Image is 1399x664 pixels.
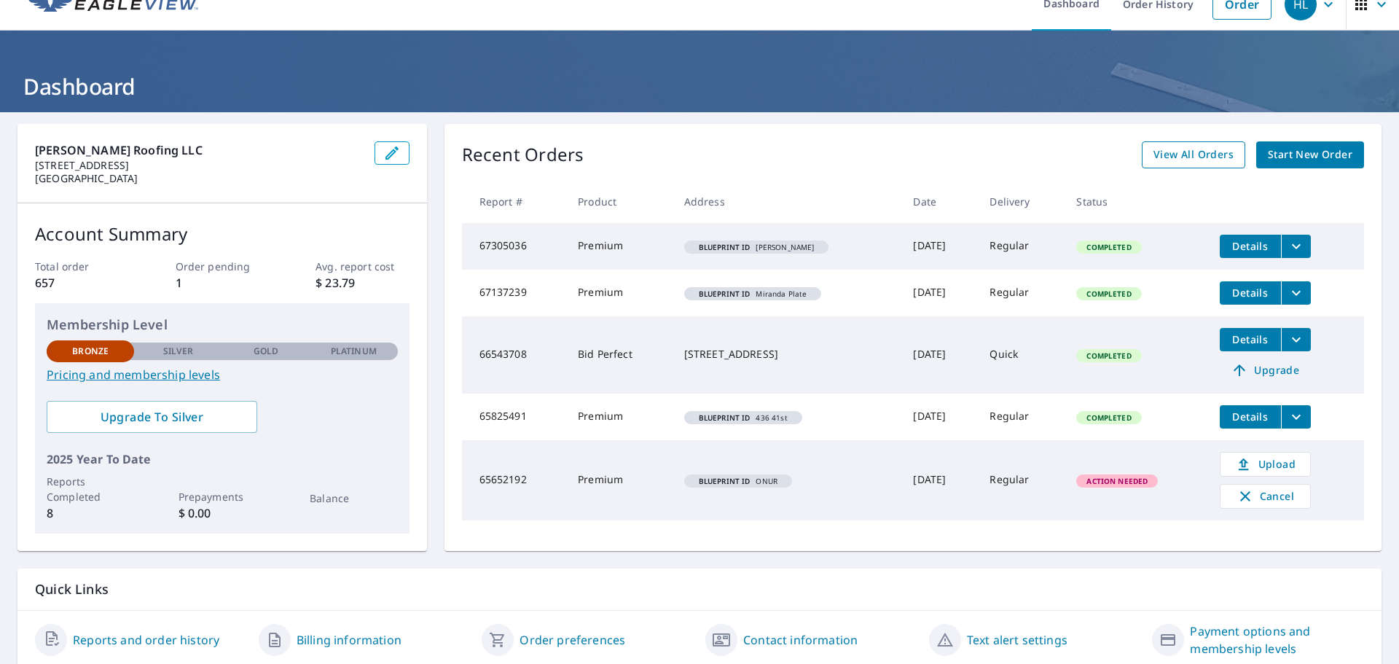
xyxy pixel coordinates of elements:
[47,315,398,335] p: Membership Level
[316,259,409,274] p: Avg. report cost
[179,504,266,522] p: $ 0.00
[47,366,398,383] a: Pricing and membership levels
[1220,484,1311,509] button: Cancel
[35,141,363,159] p: [PERSON_NAME] Roofing LLC
[1220,405,1281,429] button: detailsBtn-65825491
[1228,410,1272,423] span: Details
[462,394,567,440] td: 65825491
[901,394,978,440] td: [DATE]
[978,440,1065,520] td: Regular
[58,409,246,425] span: Upgrade To Silver
[1190,622,1364,657] a: Payment options and membership levels
[462,440,567,520] td: 65652192
[176,274,269,292] p: 1
[462,141,584,168] p: Recent Orders
[901,180,978,223] th: Date
[1281,328,1311,351] button: filesDropdownBtn-66543708
[699,477,751,485] em: Blueprint ID
[978,394,1065,440] td: Regular
[520,631,625,649] a: Order preferences
[297,631,401,649] a: Billing information
[901,316,978,394] td: [DATE]
[1281,235,1311,258] button: filesDropdownBtn-67305036
[1220,452,1311,477] a: Upload
[1228,239,1272,253] span: Details
[690,477,786,485] span: ONUR
[978,270,1065,316] td: Regular
[462,270,567,316] td: 67137239
[176,259,269,274] p: Order pending
[1065,180,1207,223] th: Status
[1228,286,1272,300] span: Details
[1078,351,1140,361] span: Completed
[73,631,219,649] a: Reports and order history
[566,316,673,394] td: Bid Perfect
[1281,405,1311,429] button: filesDropdownBtn-65825491
[1256,141,1364,168] a: Start New Order
[901,440,978,520] td: [DATE]
[462,223,567,270] td: 67305036
[1220,235,1281,258] button: detailsBtn-67305036
[566,270,673,316] td: Premium
[978,180,1065,223] th: Delivery
[566,180,673,223] th: Product
[310,491,397,506] p: Balance
[978,223,1065,270] td: Regular
[35,259,128,274] p: Total order
[316,274,409,292] p: $ 23.79
[47,474,134,504] p: Reports Completed
[1235,488,1296,505] span: Cancel
[1228,362,1302,379] span: Upgrade
[35,221,409,247] p: Account Summary
[978,316,1065,394] td: Quick
[179,489,266,504] p: Prepayments
[901,270,978,316] td: [DATE]
[1153,146,1234,164] span: View All Orders
[699,414,751,421] em: Blueprint ID
[72,345,109,358] p: Bronze
[690,243,823,251] span: [PERSON_NAME]
[462,316,567,394] td: 66543708
[690,414,796,421] span: 436 41st
[901,223,978,270] td: [DATE]
[1268,146,1352,164] span: Start New Order
[35,274,128,292] p: 657
[1220,328,1281,351] button: detailsBtn-66543708
[1229,456,1301,473] span: Upload
[1142,141,1245,168] a: View All Orders
[1281,281,1311,305] button: filesDropdownBtn-67137239
[17,71,1382,101] h1: Dashboard
[1078,413,1140,423] span: Completed
[331,345,377,358] p: Platinum
[690,290,816,297] span: Miranda Plate
[566,223,673,270] td: Premium
[699,290,751,297] em: Blueprint ID
[1220,281,1281,305] button: detailsBtn-67137239
[47,504,134,522] p: 8
[1078,476,1156,486] span: Action Needed
[566,394,673,440] td: Premium
[47,450,398,468] p: 2025 Year To Date
[684,347,890,362] div: [STREET_ADDRESS]
[1228,332,1272,346] span: Details
[462,180,567,223] th: Report #
[566,440,673,520] td: Premium
[163,345,194,358] p: Silver
[47,401,257,433] a: Upgrade To Silver
[254,345,278,358] p: Gold
[1078,289,1140,299] span: Completed
[967,631,1067,649] a: Text alert settings
[35,580,1364,598] p: Quick Links
[699,243,751,251] em: Blueprint ID
[35,159,363,172] p: [STREET_ADDRESS]
[35,172,363,185] p: [GEOGRAPHIC_DATA]
[743,631,858,649] a: Contact information
[1078,242,1140,252] span: Completed
[1220,359,1311,382] a: Upgrade
[673,180,902,223] th: Address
